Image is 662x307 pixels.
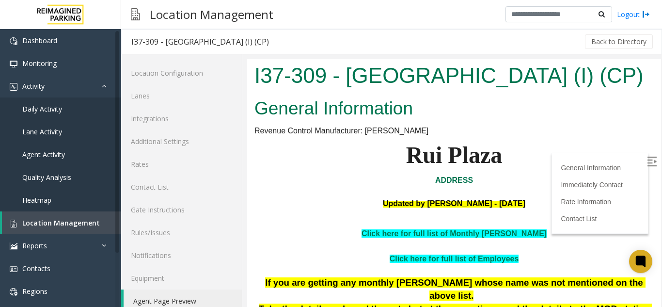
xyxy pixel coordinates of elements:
[314,156,349,163] a: Contact List
[10,83,17,91] img: 'icon'
[142,195,272,204] a: Click here for full list of Employees
[400,97,410,107] img: Open/Close Sidebar Menu
[585,34,653,49] button: Back to Directory
[121,267,242,290] a: Equipment
[22,127,62,136] span: Lane Activity
[2,211,121,234] a: Location Management
[10,265,17,273] img: 'icon'
[10,220,17,227] img: 'icon'
[18,218,398,242] span: If you are getting any monthly [PERSON_NAME] whose name was not mentioned on the above list.
[10,37,17,45] img: 'icon'
[10,60,17,68] img: 'icon'
[121,244,242,267] a: Notifications
[121,62,242,84] a: Location Configuration
[22,81,45,91] span: Activity
[22,241,47,250] span: Reports
[22,150,65,159] span: Agent Activity
[314,139,364,146] a: Rate Information
[22,287,47,296] span: Regions
[314,105,374,113] a: General Information
[7,1,407,32] h1: I37-309 - [GEOGRAPHIC_DATA] (I) (CP)
[12,244,405,268] span: Take the details and vend the gate but at the same time send the details to the MOD stating the [...
[121,130,242,153] a: Additional Settings
[22,104,62,113] span: Daily Activity
[22,59,57,68] span: Monitoring
[7,37,407,62] h2: General Information
[22,36,57,45] span: Dashboard
[145,2,278,26] h3: Location Management
[114,170,299,178] a: Click here for full list of Monthly [PERSON_NAME]
[642,9,650,19] img: logout
[159,83,255,109] b: Rui Plaza
[121,221,242,244] a: Rules/Issues
[136,140,278,148] span: Updated by [PERSON_NAME] - [DATE]
[22,264,50,273] span: Contacts
[7,67,181,76] span: Revenue Control Manufacturer: [PERSON_NAME]
[22,173,71,182] span: Quality Analysis
[131,2,140,26] img: pageIcon
[314,122,376,129] a: Immediately Contact
[121,176,242,198] a: Contact List
[617,9,650,19] a: Logout
[121,107,242,130] a: Integrations
[10,288,17,296] img: 'icon'
[121,198,242,221] a: Gate Instructions
[323,257,325,267] span: .
[10,242,17,250] img: 'icon'
[22,195,51,205] span: Heatmap
[22,218,100,227] span: Location Management
[121,84,242,107] a: Lanes
[131,35,269,48] div: I37-309 - [GEOGRAPHIC_DATA] (I) (CP)
[121,153,242,176] a: Rates
[188,117,226,125] a: ADDRESS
